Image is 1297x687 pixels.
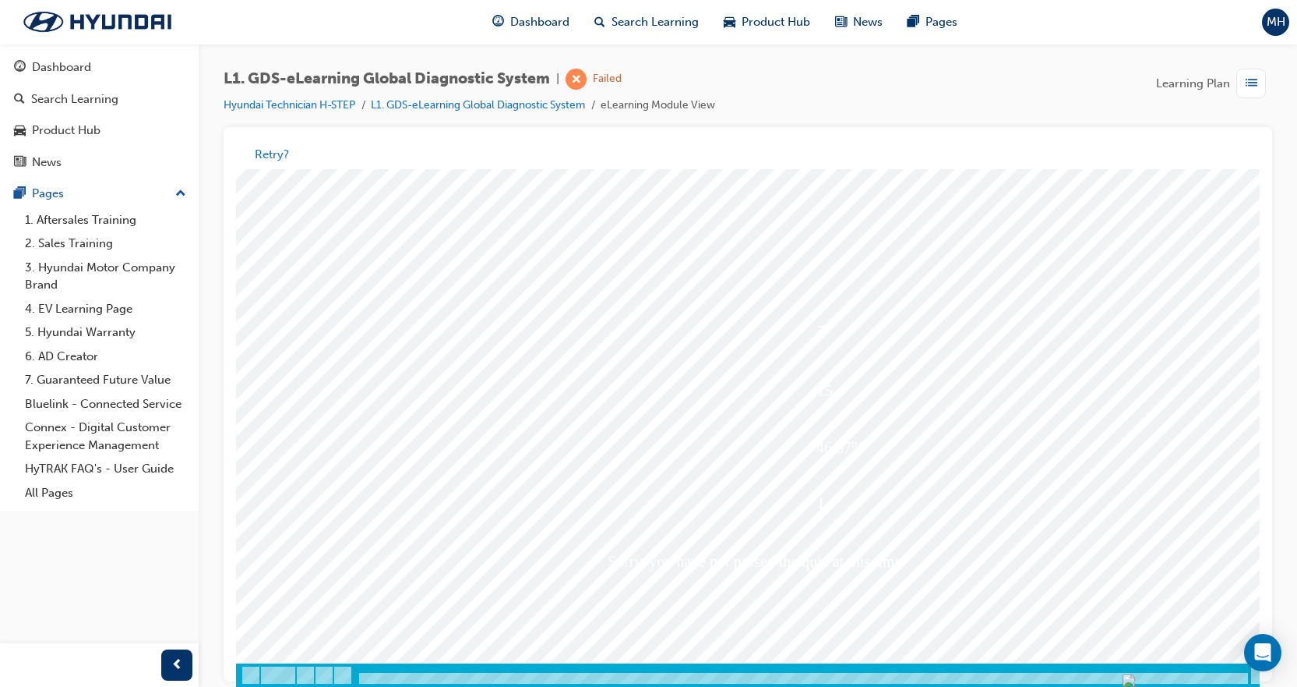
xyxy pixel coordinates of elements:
[19,416,192,457] a: Connex - Digital Customer Experience Management
[6,179,192,208] button: Pages
[1267,13,1285,31] span: MH
[19,368,192,392] a: 7. Guaranteed Future Value
[853,13,883,31] span: News
[611,13,699,31] span: Search Learning
[724,12,735,32] span: car-icon
[372,368,884,417] div: Sorry, you have not passed the quiz at this time.
[742,13,810,31] span: Product Hub
[510,13,569,31] span: Dashboard
[925,13,957,31] span: Pages
[711,6,823,38] a: car-iconProduct Hub
[14,124,26,138] span: car-icon
[14,93,25,107] span: search-icon
[8,5,187,38] img: Trak
[1156,75,1230,93] span: Learning Plan
[835,12,847,32] span: news-icon
[31,90,118,108] div: Search Learning
[19,481,192,505] a: All Pages
[581,303,1007,365] div: 1
[224,98,355,112] a: Hyundai Technician H-STEP
[581,131,1007,193] div: 7
[886,505,899,518] div: Progress, Slide 1 of 83
[175,184,186,204] span: up-icon
[19,256,192,297] a: 3. Hyundai Motor Company Brand
[823,6,895,38] a: news-iconNews
[908,12,919,32] span: pages-icon
[1156,69,1272,98] button: Learning Plan
[19,457,192,481] a: HyTRAK FAQ's - User Guide
[171,656,183,675] span: prev-icon
[19,345,192,369] a: 6. AD Creator
[480,6,582,38] a: guage-iconDashboard
[556,70,559,88] span: |
[255,146,289,164] button: Retry?
[6,50,192,179] button: DashboardSearch LearningProduct HubNews
[593,72,622,87] div: Failed
[1246,74,1257,94] span: list-icon
[895,6,970,38] a: pages-iconPages
[566,69,587,90] span: learningRecordVerb_FAIL-icon
[14,187,26,201] span: pages-icon
[1244,634,1281,671] div: Open Intercom Messenger
[32,58,91,76] div: Dashboard
[6,85,192,114] a: Search Learning
[19,392,192,416] a: Bluelink - Connected Service
[19,297,192,321] a: 4. EV Learning Page
[1262,9,1289,36] button: MH
[32,122,100,140] div: Product Hub
[6,53,192,82] a: Dashboard
[32,154,62,172] div: News
[582,6,711,38] a: search-iconSearch Learning
[19,320,192,345] a: 5. Hyundai Warranty
[32,185,64,203] div: Pages
[14,156,26,170] span: news-icon
[19,208,192,232] a: 1. Aftersales Training
[580,247,1007,310] div: 46.67%
[601,97,715,115] li: eLearning Module View
[492,12,504,32] span: guage-icon
[6,148,192,177] a: News
[594,12,605,32] span: search-icon
[581,190,1007,253] div: 15
[6,116,192,145] a: Product Hub
[886,505,899,518] img: Thumb.png
[224,70,550,88] span: L1. GDS-eLearning Global Diagnostic System
[14,61,26,75] span: guage-icon
[19,232,192,256] a: 2. Sales Training
[371,98,585,112] a: L1. GDS-eLearning Global Diagnostic System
